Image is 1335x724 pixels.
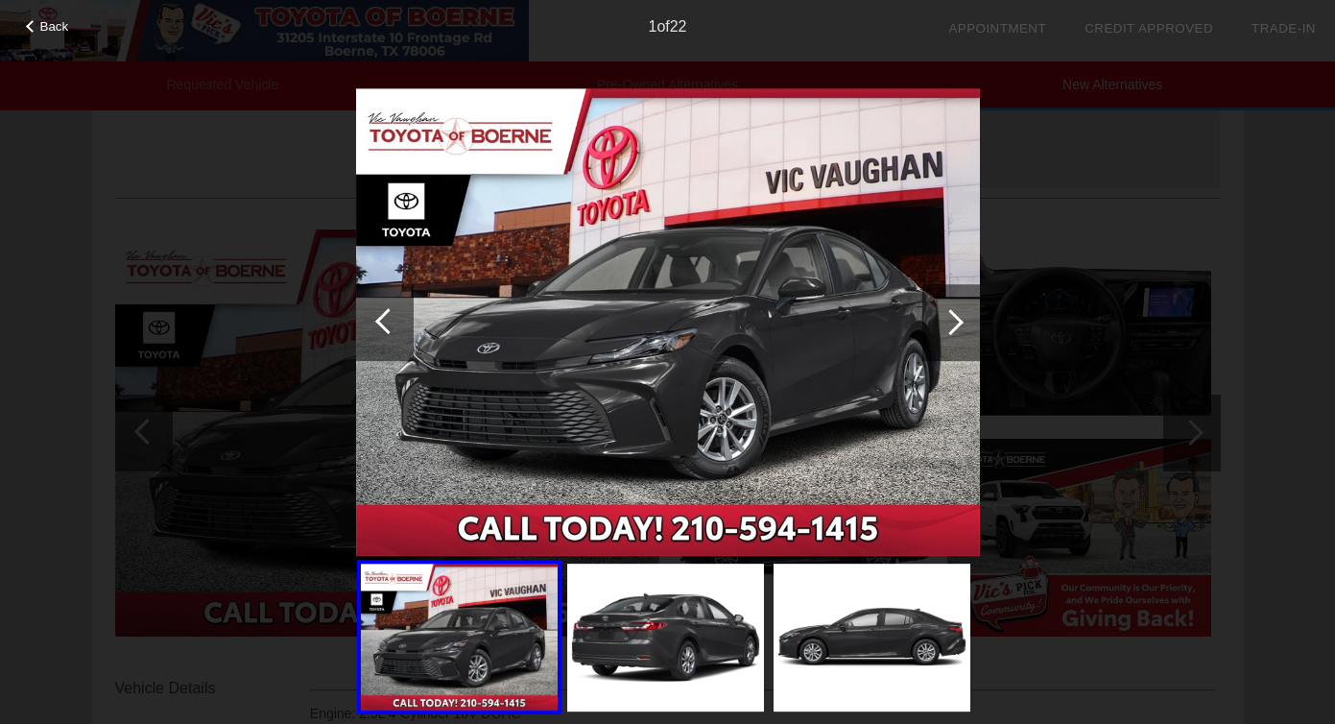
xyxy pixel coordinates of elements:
a: Trade-In [1252,21,1316,36]
img: image.aspx [356,88,980,557]
a: Credit Approved [1085,21,1213,36]
img: image.aspx [567,564,764,712]
img: image.aspx [774,564,970,712]
span: Back [40,19,69,34]
a: Appointment [948,21,1046,36]
span: 1 [648,18,656,35]
span: 22 [670,18,687,35]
